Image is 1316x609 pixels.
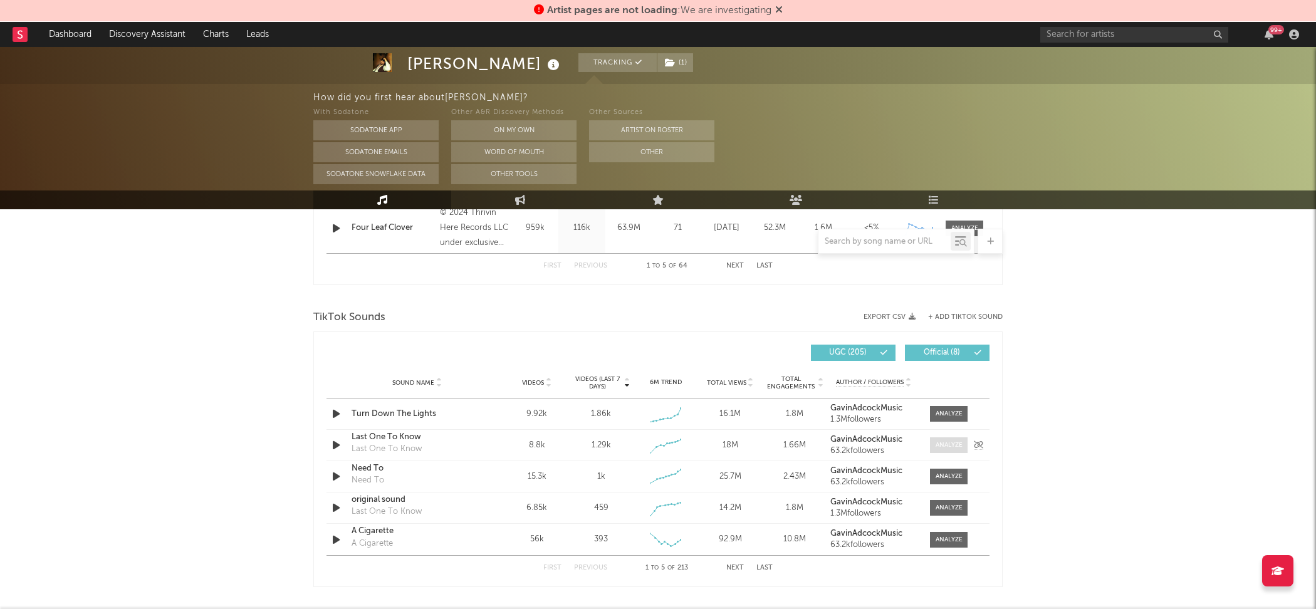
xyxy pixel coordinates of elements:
[818,237,951,247] input: Search by song name or URL
[352,474,384,487] div: Need To
[830,529,917,538] a: GavinAdcockMusic
[313,120,439,140] button: Sodatone App
[352,443,422,455] div: Last One To Know
[352,506,422,518] div: Last One To Know
[830,435,902,444] strong: GavinAdcockMusic
[913,349,971,357] span: Official ( 8 )
[928,314,1003,321] button: + Add TikTok Sound
[313,105,439,120] div: With Sodatone
[830,509,917,518] div: 1.3M followers
[547,6,771,16] span: : We are investigating
[632,561,701,576] div: 1 5 213
[543,263,561,269] button: First
[850,222,892,234] div: <5%
[313,310,385,325] span: TikTok Sounds
[701,533,760,546] div: 92.9M
[508,439,566,452] div: 8.8k
[864,313,916,321] button: Export CSV
[591,408,611,420] div: 1.86k
[451,164,577,184] button: Other Tools
[589,105,714,120] div: Other Sources
[830,478,917,487] div: 63.2k followers
[352,494,483,506] a: original sound
[830,415,917,424] div: 1.3M followers
[701,502,760,514] div: 14.2M
[830,435,917,444] a: GavinAdcockMusic
[775,6,783,16] span: Dismiss
[508,471,566,483] div: 15.3k
[657,53,694,72] span: ( 1 )
[830,467,902,475] strong: GavinAdcockMusic
[706,222,748,234] div: [DATE]
[830,529,902,538] strong: GavinAdcockMusic
[651,565,659,571] span: to
[578,53,657,72] button: Tracking
[766,439,824,452] div: 1.66M
[802,222,844,234] div: 1.6M
[655,222,699,234] div: 71
[543,565,561,571] button: First
[830,498,917,507] a: GavinAdcockMusic
[701,439,760,452] div: 18M
[451,120,577,140] button: On My Own
[352,538,393,550] div: A Cigarette
[522,379,544,387] span: Videos
[508,408,566,420] div: 9.92k
[238,22,278,47] a: Leads
[589,142,714,162] button: Other
[916,314,1003,321] button: + Add TikTok Sound
[352,222,434,234] a: Four Leaf Clover
[514,222,555,234] div: 959k
[592,439,611,452] div: 1.29k
[100,22,194,47] a: Discovery Assistant
[669,263,676,269] span: of
[572,375,623,390] span: Videos (last 7 days)
[652,263,660,269] span: to
[392,379,434,387] span: Sound Name
[766,533,824,546] div: 10.8M
[1040,27,1228,43] input: Search for artists
[574,565,607,571] button: Previous
[667,565,675,571] span: of
[352,525,483,538] div: A Cigarette
[766,471,824,483] div: 2.43M
[766,502,824,514] div: 1.8M
[352,431,483,444] div: Last One To Know
[756,263,773,269] button: Last
[194,22,238,47] a: Charts
[508,533,566,546] div: 56k
[811,345,896,361] button: UGC(205)
[561,222,602,234] div: 116k
[1265,29,1273,39] button: 99+
[313,90,1316,105] div: How did you first hear about [PERSON_NAME] ?
[836,378,904,387] span: Author / Followers
[451,105,577,120] div: Other A&R Discovery Methods
[594,533,608,546] div: 393
[352,462,483,475] a: Need To
[830,404,917,413] a: GavinAdcockMusic
[701,471,760,483] div: 25.7M
[313,142,439,162] button: Sodatone Emails
[40,22,100,47] a: Dashboard
[632,259,701,274] div: 1 5 64
[754,222,796,234] div: 52.3M
[756,565,773,571] button: Last
[707,379,746,387] span: Total Views
[701,408,760,420] div: 16.1M
[594,502,608,514] div: 459
[352,408,483,420] a: Turn Down The Lights
[830,447,917,455] div: 63.2k followers
[830,467,917,476] a: GavinAdcockMusic
[608,222,649,234] div: 63.9M
[637,378,695,387] div: 6M Trend
[547,6,677,16] span: Artist pages are not loading
[905,345,990,361] button: Official(8)
[451,142,577,162] button: Word Of Mouth
[830,541,917,549] div: 63.2k followers
[766,408,824,420] div: 1.8M
[407,53,563,74] div: [PERSON_NAME]
[589,120,714,140] button: Artist on Roster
